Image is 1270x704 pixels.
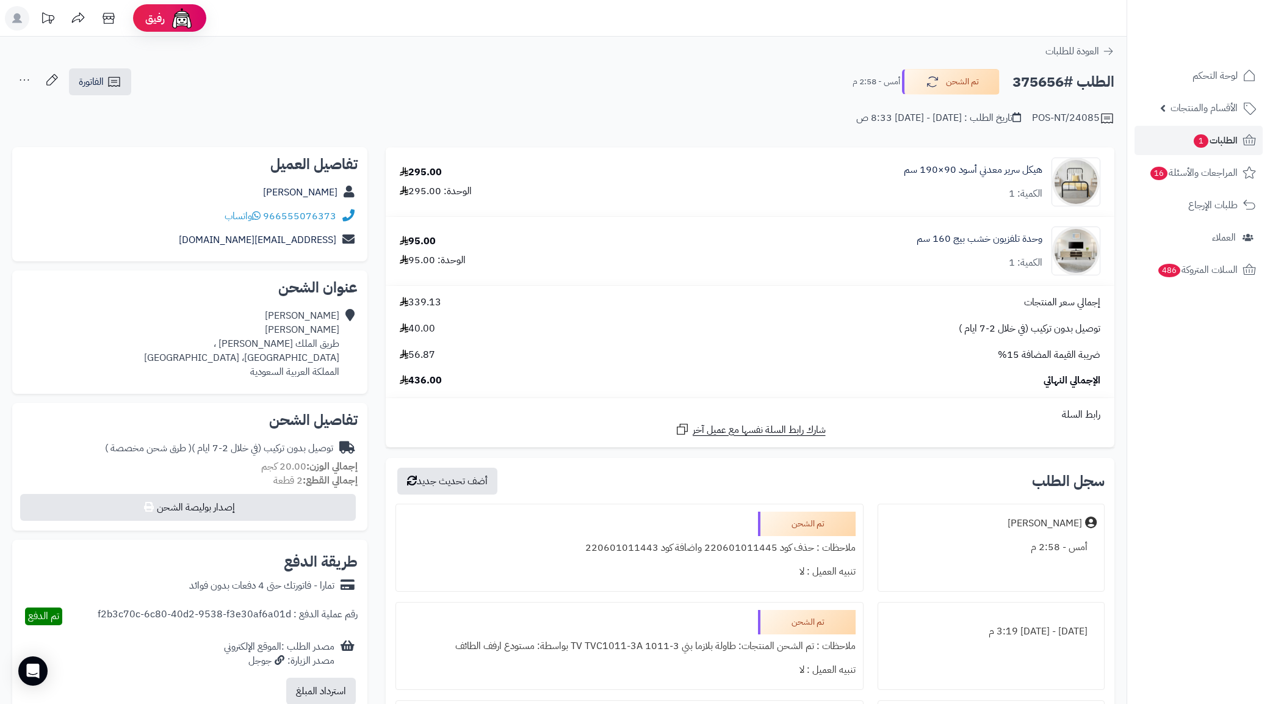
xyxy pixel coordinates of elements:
button: أضف تحديث جديد [397,468,497,495]
div: تمارا - فاتورتك حتى 4 دفعات بدون فوائد [189,579,334,593]
span: السلات المتروكة [1157,261,1238,278]
span: طلبات الإرجاع [1188,197,1238,214]
span: ( طرق شحن مخصصة ) [105,441,192,455]
img: 1750490663-220601011443-90x90.jpg [1052,227,1100,275]
span: الإجمالي النهائي [1044,374,1100,388]
span: ضريبة القيمة المضافة 15% [998,348,1100,362]
div: مصدر الطلب :الموقع الإلكتروني [224,640,334,668]
img: logo-2.png [1187,9,1258,35]
a: هيكل سرير معدني أسود 90×190 سم [904,163,1042,177]
a: الطلبات1 [1135,126,1263,155]
div: الوحدة: 295.00 [400,184,472,198]
span: رفيق [145,11,165,26]
strong: إجمالي الوزن: [306,459,358,474]
span: 1 [1194,134,1208,148]
a: السلات المتروكة486 [1135,255,1263,285]
div: [PERSON_NAME] [PERSON_NAME] طريق الملك [PERSON_NAME] ، [GEOGRAPHIC_DATA]، [GEOGRAPHIC_DATA] الممل... [144,309,339,379]
h2: تفاصيل العميل [22,157,358,172]
div: رقم عملية الدفع : f2b3c70c-6c80-40d2-9538-f3e30af6a01d [98,608,358,625]
div: توصيل بدون تركيب (في خلال 2-7 ايام ) [105,441,333,455]
div: ملاحظات : حذف كود 220601011445 واضافة كود 220601011443 [403,536,856,560]
div: مصدر الزيارة: جوجل [224,654,334,668]
a: وحدة تلفزيون خشب بيج 160 سم [917,232,1042,246]
h2: الطلب #375656 [1012,70,1114,95]
span: الفاتورة [79,74,104,89]
a: تحديثات المنصة [32,6,63,34]
a: واتساب [225,209,261,223]
div: الكمية: 1 [1009,187,1042,201]
button: تم الشحن [902,69,1000,95]
h3: سجل الطلب [1032,474,1105,488]
img: ai-face.png [170,6,194,31]
a: العملاء [1135,223,1263,252]
span: 436.00 [400,374,442,388]
span: 486 [1158,264,1180,277]
div: تاريخ الطلب : [DATE] - [DATE] 8:33 ص [856,111,1021,125]
span: لوحة التحكم [1192,67,1238,84]
div: [DATE] - [DATE] 3:19 م [886,620,1097,644]
img: 1754548425-110101010022-90x90.jpg [1052,158,1100,206]
div: Open Intercom Messenger [18,656,48,686]
a: الفاتورة [69,68,131,95]
span: 16 [1150,167,1167,180]
small: 20.00 كجم [261,459,358,474]
span: العملاء [1212,229,1236,246]
a: [PERSON_NAME] [263,185,337,200]
small: أمس - 2:58 م [853,76,900,88]
span: 56.87 [400,348,435,362]
div: رابط السلة [391,408,1109,422]
a: [EMAIL_ADDRESS][DOMAIN_NAME] [179,233,336,247]
span: إجمالي سعر المنتجات [1024,296,1100,310]
span: الأقسام والمنتجات [1171,100,1238,117]
span: توصيل بدون تركيب (في خلال 2-7 ايام ) [959,322,1100,336]
a: 966555076373 [263,209,336,223]
div: تنبيه العميل : لا [403,560,856,584]
a: العودة للطلبات [1045,44,1114,59]
div: تم الشحن [758,512,856,536]
div: 95.00 [400,234,436,249]
button: إصدار بوليصة الشحن [20,494,356,521]
div: أمس - 2:58 م [886,535,1097,559]
span: 40.00 [400,322,435,336]
div: ملاحظات : تم الشحن المنتجات: طاولة بلازما بني 3-1011 TV TVC1011-3A بواسطة: مستودع ارفف الطائف [403,634,856,658]
a: لوحة التحكم [1135,61,1263,90]
span: المراجعات والأسئلة [1149,164,1238,181]
h2: عنوان الشحن [22,280,358,295]
div: تنبيه العميل : لا [403,658,856,682]
div: 295.00 [400,165,442,180]
span: الطلبات [1192,132,1238,149]
div: [PERSON_NAME] [1008,517,1082,531]
div: POS-NT/24085 [1032,111,1114,126]
span: 339.13 [400,296,441,310]
h2: تفاصيل الشحن [22,413,358,427]
span: شارك رابط السلة نفسها مع عميل آخر [693,423,826,437]
div: الكمية: 1 [1009,256,1042,270]
span: العودة للطلبات [1045,44,1099,59]
div: تم الشحن [758,610,856,634]
strong: إجمالي القطع: [303,473,358,488]
a: طلبات الإرجاع [1135,191,1263,220]
div: الوحدة: 95.00 [400,253,466,267]
span: تم الدفع [28,609,59,623]
h2: طريقة الدفع [284,554,358,569]
a: المراجعات والأسئلة16 [1135,158,1263,187]
small: 2 قطعة [273,473,358,488]
a: شارك رابط السلة نفسها مع عميل آخر [675,422,826,437]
